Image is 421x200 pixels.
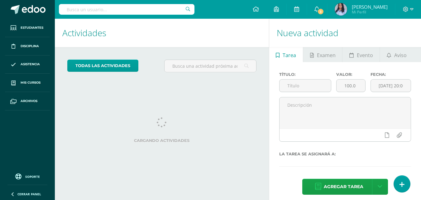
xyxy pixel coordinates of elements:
a: Mis cursos [5,74,50,92]
span: Mi Perfil [352,9,388,15]
img: a37438481288fc2d71df7c20fea95706.png [335,3,347,16]
span: Estudiantes [21,25,43,30]
input: Título [280,80,331,92]
span: Cerrar panel [17,192,41,196]
label: Título: [279,72,331,77]
a: Tarea [269,47,303,62]
a: Estudiantes [5,19,50,37]
input: Busca una actividad próxima aquí... [165,60,256,72]
span: Archivos [21,99,37,104]
span: Asistencia [21,62,40,67]
h1: Actividades [62,19,261,47]
input: Fecha de entrega [371,80,411,92]
a: Archivos [5,92,50,110]
label: Valor: [336,72,366,77]
label: Cargando actividades [67,138,256,143]
span: Tarea [283,48,296,63]
label: La tarea se asignará a: [279,152,411,156]
h1: Nueva actividad [277,19,414,47]
a: Soporte [7,172,47,180]
a: todas las Actividades [67,60,138,72]
span: 3 [317,8,324,15]
a: Disciplina [5,37,50,56]
input: Busca un usuario... [59,4,194,15]
span: Examen [317,48,336,63]
span: Soporte [25,174,40,179]
span: Agregar tarea [324,179,363,194]
span: Mis cursos [21,80,41,85]
span: Disciplina [21,44,39,49]
span: [PERSON_NAME] [352,4,388,10]
input: Puntos máximos [337,80,365,92]
label: Fecha: [371,72,411,77]
a: Asistencia [5,56,50,74]
span: Aviso [394,48,407,63]
a: Examen [303,47,342,62]
a: Aviso [380,47,413,62]
span: Evento [357,48,373,63]
a: Evento [342,47,380,62]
